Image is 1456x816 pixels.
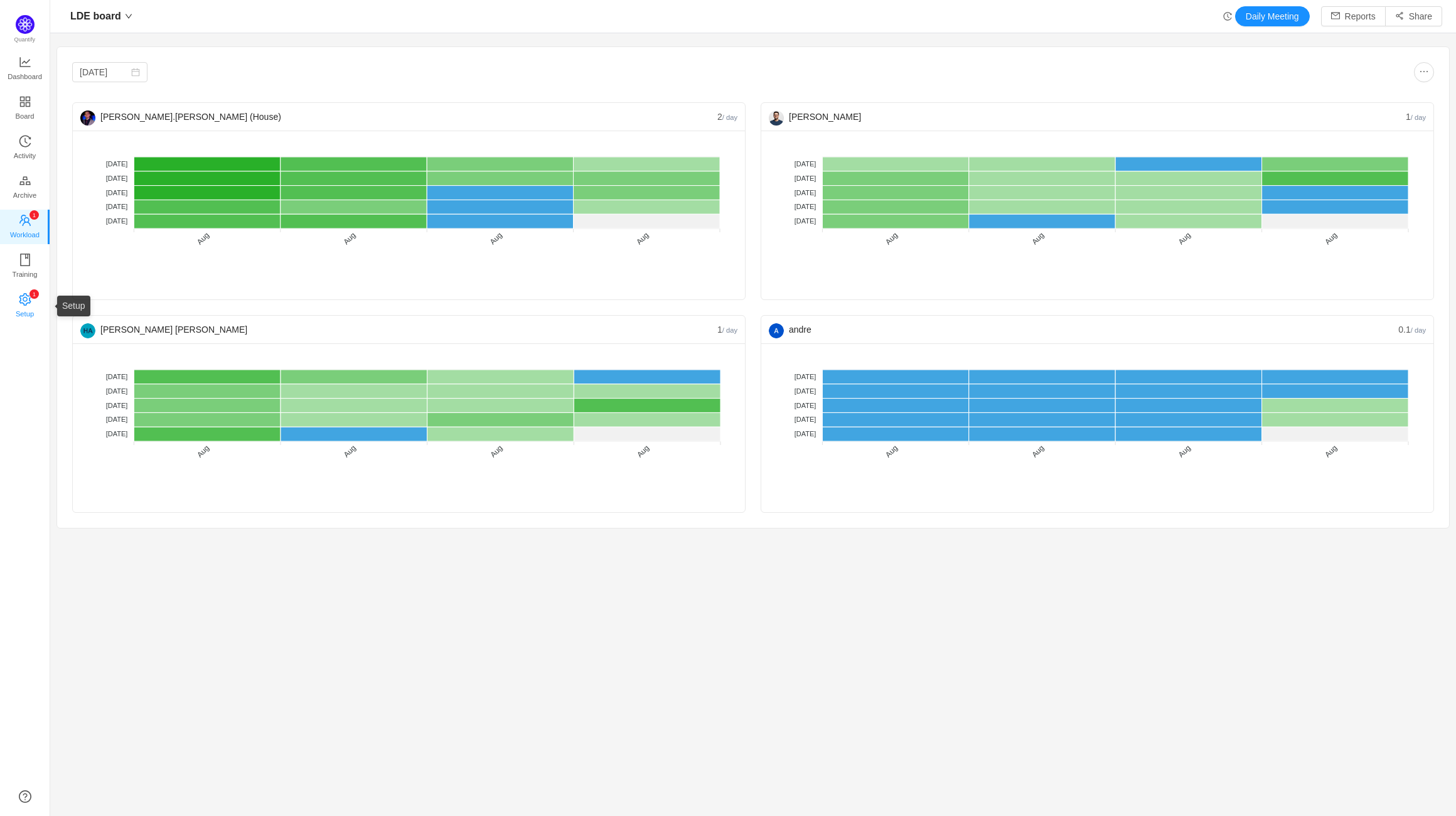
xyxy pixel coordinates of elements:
[19,56,31,82] a: Dashboard
[32,210,35,220] p: 1
[106,416,128,423] tspan: [DATE]
[795,373,816,380] tspan: [DATE]
[795,189,816,196] tspan: [DATE]
[1321,6,1386,26] button: icon: mailReports
[19,215,31,240] a: icon: teamWorkload
[795,203,816,210] tspan: [DATE]
[16,15,35,34] img: Quantify
[13,183,36,208] span: Archive
[635,443,651,459] tspan: Aug
[795,387,816,395] tspan: [DATE]
[106,160,128,168] tspan: [DATE]
[884,230,899,246] tspan: Aug
[195,230,211,246] tspan: Aug
[488,443,504,459] tspan: Aug
[795,160,816,168] tspan: [DATE]
[19,175,31,200] a: Archive
[195,443,211,459] tspan: Aug
[131,68,140,77] i: icon: calendar
[19,214,31,227] i: icon: team
[342,443,358,459] tspan: Aug
[106,189,128,196] tspan: [DATE]
[1177,443,1192,459] tspan: Aug
[106,203,128,210] tspan: [DATE]
[1411,114,1426,121] small: / day
[19,294,31,319] a: icon: settingSetup
[72,62,147,82] input: Select date
[769,110,784,126] img: 24
[32,289,35,299] p: 1
[488,230,504,246] tspan: Aug
[80,316,717,343] div: [PERSON_NAME] [PERSON_NAME]
[106,174,128,182] tspan: [DATE]
[19,790,31,803] a: icon: question-circle
[16,301,34,326] span: Setup
[1406,112,1426,122] span: 1
[106,217,128,225] tspan: [DATE]
[106,430,128,438] tspan: [DATE]
[1323,443,1339,459] tspan: Aug
[29,210,39,220] sup: 1
[717,325,737,335] span: 1
[1235,6,1310,26] button: Daily Meeting
[106,373,128,380] tspan: [DATE]
[19,293,31,306] i: icon: setting
[14,143,36,168] span: Activity
[795,402,816,409] tspan: [DATE]
[722,114,737,121] small: / day
[19,135,31,148] i: icon: history
[769,323,784,338] img: 28f61771ece602f8e8d63d2e0d6496fd
[1385,6,1442,26] button: icon: share-altShare
[19,96,31,121] a: Board
[12,262,37,287] span: Training
[19,95,31,108] i: icon: appstore
[769,316,1398,343] div: andre
[1411,326,1426,334] small: / day
[106,387,128,395] tspan: [DATE]
[795,430,816,438] tspan: [DATE]
[1398,325,1426,335] span: 0.1
[80,110,95,126] img: 24
[795,217,816,225] tspan: [DATE]
[634,230,650,246] tspan: Aug
[1030,230,1046,246] tspan: Aug
[717,112,737,122] span: 2
[1414,62,1434,82] button: icon: ellipsis
[125,13,132,20] i: icon: down
[341,230,357,246] tspan: Aug
[70,6,121,26] span: LDE board
[795,174,816,182] tspan: [DATE]
[722,326,737,334] small: / day
[19,56,31,68] i: icon: line-chart
[19,254,31,279] a: Training
[1323,230,1339,246] tspan: Aug
[8,64,42,89] span: Dashboard
[1177,230,1192,246] tspan: Aug
[29,289,39,299] sup: 1
[1030,443,1046,459] tspan: Aug
[14,36,36,43] span: Quantify
[884,443,899,459] tspan: Aug
[80,103,717,131] div: [PERSON_NAME].[PERSON_NAME] (House)
[16,104,35,129] span: Board
[795,416,816,423] tspan: [DATE]
[19,254,31,266] i: icon: book
[1223,12,1232,21] i: icon: history
[769,103,1406,131] div: [PERSON_NAME]
[106,402,128,409] tspan: [DATE]
[80,323,95,338] img: 17679381226c20c0155d5916c270831a
[10,222,40,247] span: Workload
[19,174,31,187] i: icon: gold
[19,136,31,161] a: Activity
